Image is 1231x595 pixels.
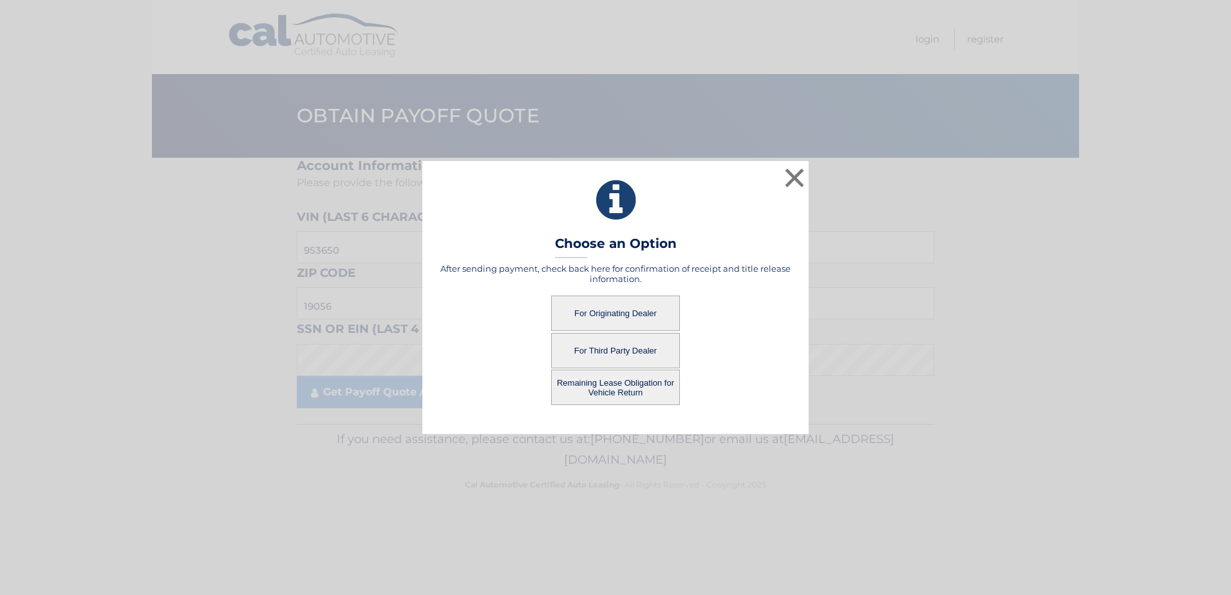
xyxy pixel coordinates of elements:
button: × [782,165,807,191]
button: For Third Party Dealer [551,333,680,368]
button: Remaining Lease Obligation for Vehicle Return [551,370,680,405]
button: For Originating Dealer [551,296,680,331]
h3: Choose an Option [555,236,677,258]
h5: After sending payment, check back here for confirmation of receipt and title release information. [438,263,793,284]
